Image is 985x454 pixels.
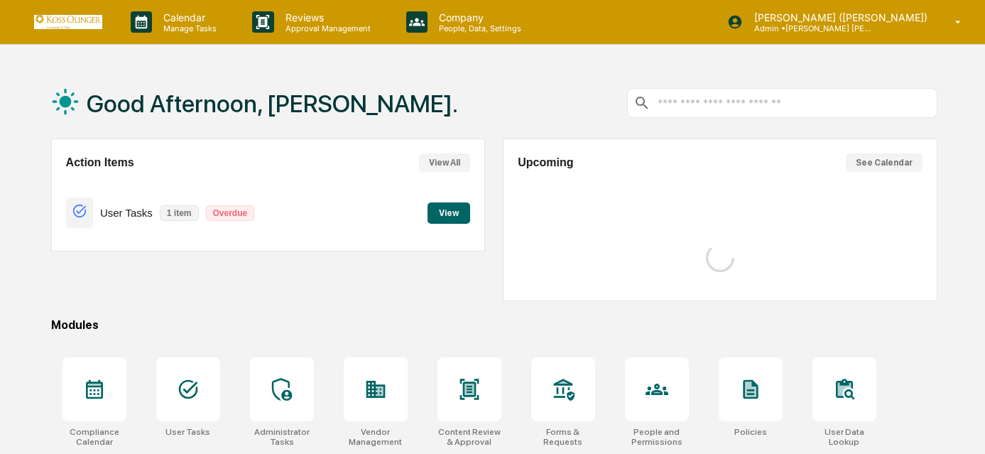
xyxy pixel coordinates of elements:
p: User Tasks [100,207,153,219]
div: Administrator Tasks [250,427,314,447]
p: [PERSON_NAME] ([PERSON_NAME]) [743,11,935,23]
a: View [428,205,470,219]
div: Policies [734,427,767,437]
button: View All [419,153,470,172]
div: Content Review & Approval [437,427,501,447]
h1: Good Afternoon, [PERSON_NAME]. [87,90,458,118]
div: User Data Lookup [812,427,876,447]
p: Reviews [274,11,378,23]
p: Calendar [152,11,224,23]
p: Company [428,11,528,23]
button: See Calendar [846,153,923,172]
div: Vendor Management [344,427,408,447]
p: Overdue [206,205,255,221]
img: logo [34,15,102,28]
p: Approval Management [274,23,378,33]
div: Compliance Calendar [62,427,126,447]
h2: Action Items [66,156,134,169]
div: People and Permissions [625,427,689,447]
div: User Tasks [165,427,210,437]
button: View [428,202,470,224]
div: Forms & Requests [531,427,595,447]
p: People, Data, Settings [428,23,528,33]
h2: Upcoming [518,156,573,169]
p: 1 item [160,205,199,221]
p: Manage Tasks [152,23,224,33]
div: Modules [51,318,937,332]
p: Admin • [PERSON_NAME] [PERSON_NAME] Consulting, LLC [743,23,875,33]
